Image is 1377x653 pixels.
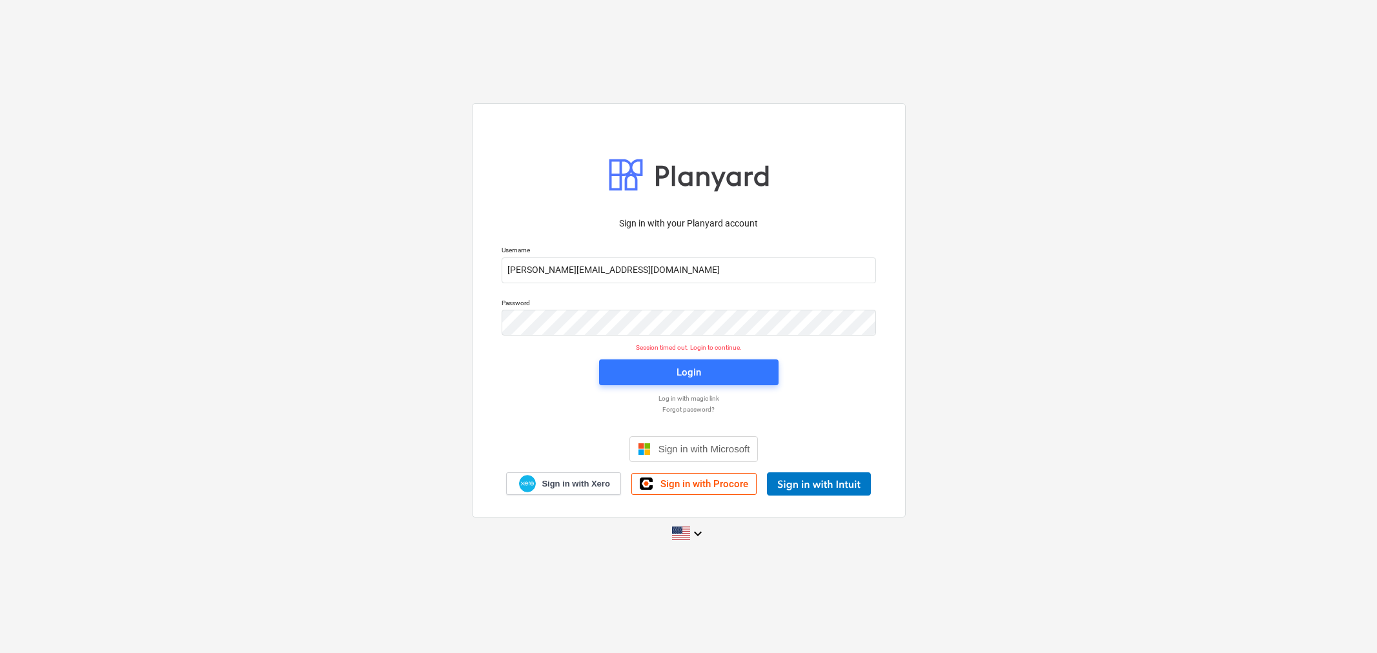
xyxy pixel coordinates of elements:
[502,217,876,230] p: Sign in with your Planyard account
[631,473,757,495] a: Sign in with Procore
[502,257,876,283] input: Username
[502,299,876,310] p: Password
[638,443,651,456] img: Microsoft logo
[519,475,536,492] img: Xero logo
[677,364,701,381] div: Login
[494,343,884,352] p: Session timed out. Login to continue.
[1312,591,1377,653] iframe: Chat Widget
[495,405,882,414] a: Forgot password?
[502,246,876,257] p: Username
[599,359,779,385] button: Login
[542,478,609,490] span: Sign in with Xero
[690,526,706,541] i: keyboard_arrow_down
[660,478,748,490] span: Sign in with Procore
[495,394,882,403] a: Log in with magic link
[506,472,621,495] a: Sign in with Xero
[658,443,750,454] span: Sign in with Microsoft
